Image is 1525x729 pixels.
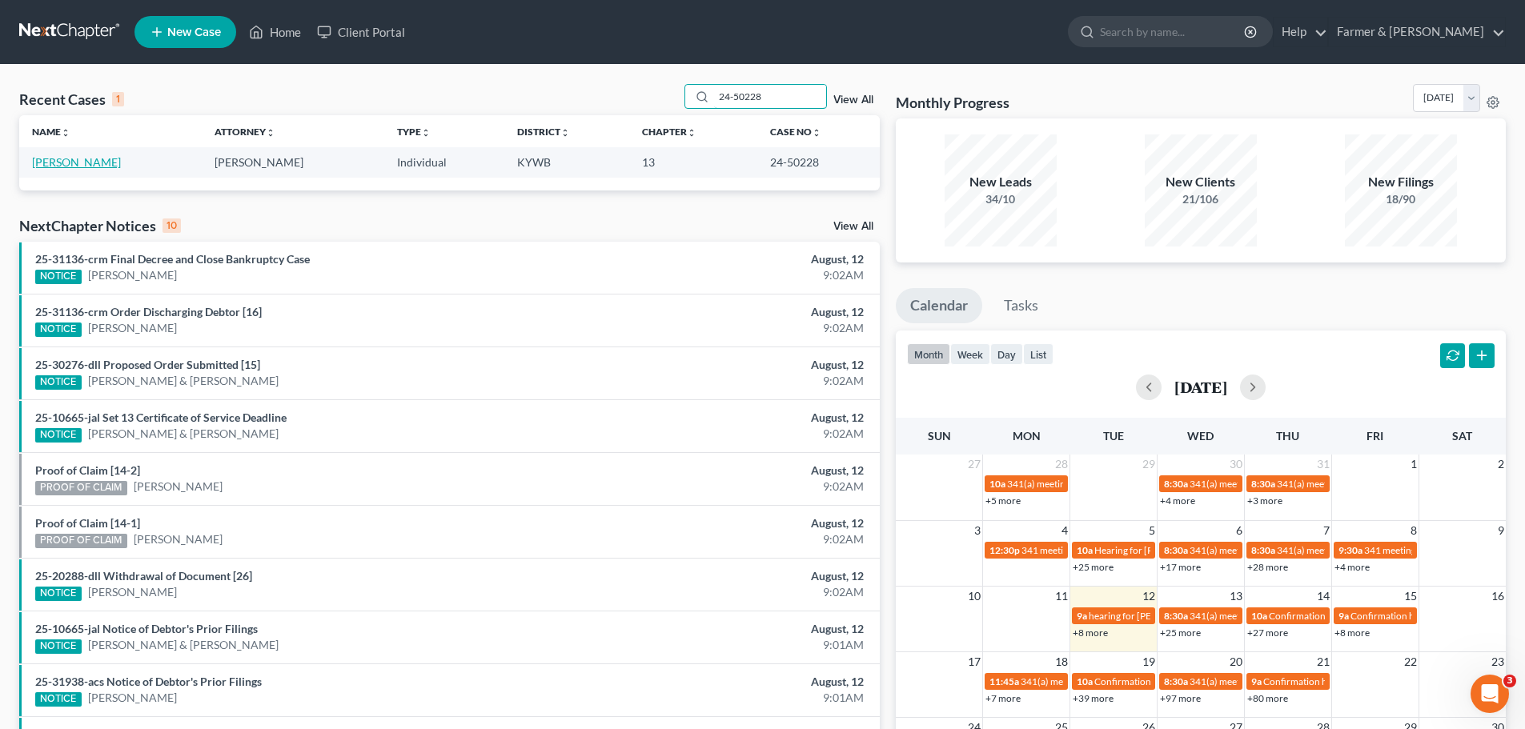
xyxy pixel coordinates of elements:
[598,531,864,547] div: 9:02AM
[1334,627,1370,639] a: +8 more
[88,637,279,653] a: [PERSON_NAME] & [PERSON_NAME]
[598,674,864,690] div: August, 12
[1277,478,1516,490] span: 341(a) meeting for [PERSON_NAME] & [PERSON_NAME]
[1274,18,1327,46] a: Help
[421,128,431,138] i: unfold_more
[1141,455,1157,474] span: 29
[35,675,262,688] a: 25-31938-acs Notice of Debtor's Prior Filings
[1094,544,1219,556] span: Hearing for [PERSON_NAME]
[35,587,82,601] div: NOTICE
[167,26,221,38] span: New Case
[1103,429,1124,443] span: Tue
[1315,652,1331,671] span: 21
[88,373,279,389] a: [PERSON_NAME] & [PERSON_NAME]
[35,411,287,424] a: 25-10665-jal Set 13 Certificate of Service Deadline
[1228,455,1244,474] span: 30
[517,126,570,138] a: Districtunfold_more
[598,373,864,389] div: 9:02AM
[1403,652,1419,671] span: 22
[896,93,1009,112] h3: Monthly Progress
[1145,191,1257,207] div: 21/106
[989,675,1019,687] span: 11:45a
[1490,587,1506,606] span: 16
[1247,495,1282,507] a: +3 more
[560,128,570,138] i: unfold_more
[989,288,1053,323] a: Tasks
[384,147,504,177] td: Individual
[215,126,275,138] a: Attorneyunfold_more
[88,690,177,706] a: [PERSON_NAME]
[1338,544,1362,556] span: 9:30a
[266,128,275,138] i: unfold_more
[1073,692,1114,704] a: +39 more
[1277,544,1431,556] span: 341(a) meeting for [PERSON_NAME]
[1164,675,1188,687] span: 8:30a
[973,521,982,540] span: 3
[35,534,127,548] div: PROOF OF CLAIM
[1251,610,1267,622] span: 10a
[1077,610,1087,622] span: 9a
[1160,561,1201,573] a: +17 more
[1190,610,1429,622] span: 341(a) meeting for [PERSON_NAME] & [PERSON_NAME]
[112,92,124,106] div: 1
[928,429,951,443] span: Sun
[35,639,82,654] div: NOTICE
[966,455,982,474] span: 27
[504,147,629,177] td: KYWB
[35,516,140,530] a: Proof of Claim [14-1]
[642,126,696,138] a: Chapterunfold_more
[19,90,124,109] div: Recent Cases
[714,85,826,108] input: Search by name...
[757,147,880,177] td: 24-50228
[35,692,82,707] div: NOTICE
[1276,429,1299,443] span: Thu
[1263,675,1445,687] span: Confirmation hearing for [PERSON_NAME]
[35,305,262,318] a: 25-31136-crm Order Discharging Debtor [16]
[1315,587,1331,606] span: 14
[598,479,864,495] div: 9:02AM
[163,218,181,233] div: 10
[134,531,223,547] a: [PERSON_NAME]
[598,426,864,442] div: 9:02AM
[1315,455,1331,474] span: 31
[598,690,864,706] div: 9:01AM
[1496,521,1506,540] span: 9
[598,637,864,653] div: 9:01AM
[1247,692,1288,704] a: +80 more
[985,692,1021,704] a: +7 more
[1228,652,1244,671] span: 20
[35,358,260,371] a: 25-30276-dll Proposed Order Submitted [15]
[1345,191,1457,207] div: 18/90
[1228,587,1244,606] span: 13
[989,478,1005,490] span: 10a
[598,621,864,637] div: August, 12
[88,320,177,336] a: [PERSON_NAME]
[1053,587,1070,606] span: 11
[1247,561,1288,573] a: +28 more
[1077,544,1093,556] span: 10a
[397,126,431,138] a: Typeunfold_more
[35,375,82,390] div: NOTICE
[1322,521,1331,540] span: 7
[1187,429,1214,443] span: Wed
[598,251,864,267] div: August, 12
[770,126,821,138] a: Case Nounfold_more
[1094,675,1276,687] span: Confirmation hearing for [PERSON_NAME]
[1490,652,1506,671] span: 23
[1234,521,1244,540] span: 6
[241,18,309,46] a: Home
[1503,675,1516,687] span: 3
[598,584,864,600] div: 9:02AM
[1100,17,1246,46] input: Search by name...
[1251,478,1275,490] span: 8:30a
[1007,478,1162,490] span: 341(a) meeting for [PERSON_NAME]
[202,147,384,177] td: [PERSON_NAME]
[1174,379,1227,395] h2: [DATE]
[990,343,1023,365] button: day
[1251,544,1275,556] span: 8:30a
[966,652,982,671] span: 17
[833,221,873,232] a: View All
[1053,652,1070,671] span: 18
[950,343,990,365] button: week
[35,622,258,635] a: 25-10665-jal Notice of Debtor's Prior Filings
